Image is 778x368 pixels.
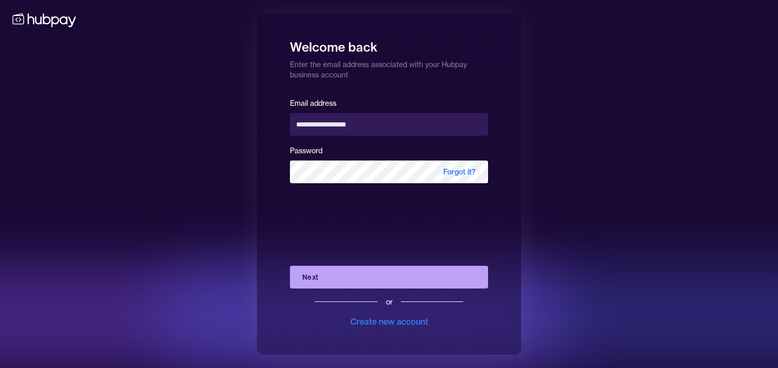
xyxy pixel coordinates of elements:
label: Password [290,146,322,155]
label: Email address [290,99,336,108]
h1: Welcome back [290,33,488,55]
div: or [386,297,393,307]
span: Forgot it? [431,161,488,183]
button: Next [290,266,488,289]
p: Enter the email address associated with your Hubpay business account [290,55,488,80]
div: Create new account [350,315,428,328]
